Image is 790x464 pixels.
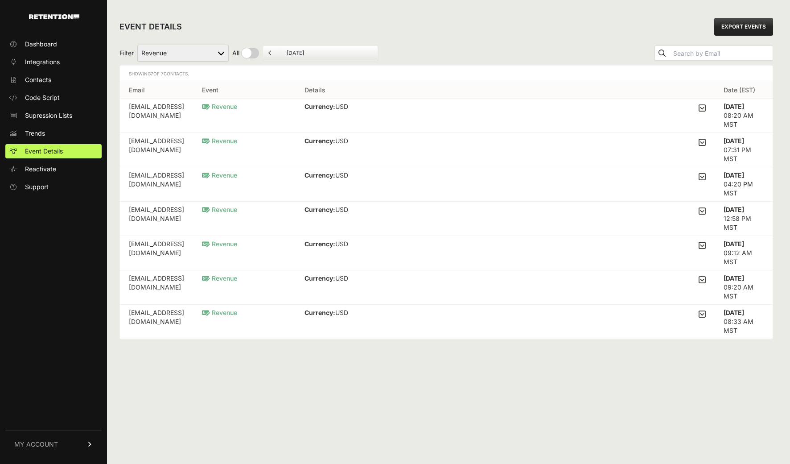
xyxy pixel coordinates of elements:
strong: [DATE] [724,274,744,282]
td: 04:20 PM MST [715,167,773,202]
strong: [DATE] [724,240,744,248]
span: MY ACCOUNT [14,440,58,449]
strong: Currency: [304,274,335,282]
p: USD [304,137,378,145]
span: Code Script [25,93,60,102]
th: Email [120,82,193,99]
a: Trends [5,126,102,141]
span: Revenue [202,309,237,316]
a: Reactivate [5,162,102,176]
p: USD [304,274,379,283]
span: Supression Lists [25,111,72,120]
th: Event [193,82,296,99]
p: USD [304,171,379,180]
span: Revenue [202,274,237,282]
strong: Currency: [304,171,335,179]
a: Integrations [5,55,102,69]
a: Contacts [5,73,102,87]
span: 7 [161,71,164,76]
span: 7 [151,71,153,76]
td: [EMAIL_ADDRESS][DOMAIN_NAME] [120,305,193,339]
td: [EMAIL_ADDRESS][DOMAIN_NAME] [120,202,193,236]
span: Support [25,182,49,191]
span: Revenue [202,137,237,145]
th: Date (EST) [715,82,773,99]
strong: [DATE] [724,206,744,213]
td: [EMAIL_ADDRESS][DOMAIN_NAME] [120,167,193,202]
span: Revenue [202,171,237,179]
strong: [DATE] [724,137,744,145]
p: USD [304,102,405,111]
img: Retention.com [29,14,79,19]
span: Dashboard [25,40,57,49]
span: Reactivate [25,165,56,174]
span: Revenue [202,240,237,248]
p: USD [304,308,381,317]
span: Contacts. [160,71,189,76]
a: Event Details [5,144,102,158]
strong: Currency: [304,206,335,213]
input: Search by Email [671,47,773,60]
a: Code Script [5,91,102,105]
select: Filter [137,45,229,62]
a: EXPORT EVENTS [714,18,773,36]
a: Supression Lists [5,108,102,123]
td: [EMAIL_ADDRESS][DOMAIN_NAME] [120,236,193,270]
span: Integrations [25,58,60,66]
td: 08:20 AM MST [715,99,773,133]
strong: [DATE] [724,103,744,110]
strong: Currency: [304,137,335,145]
p: USD [304,240,382,249]
a: MY ACCOUNT [5,431,102,458]
td: 09:12 AM MST [715,236,773,270]
a: Support [5,180,102,194]
p: USD [304,205,379,214]
h2: EVENT DETAILS [119,21,182,33]
th: Details [296,82,715,99]
strong: Currency: [304,309,335,316]
strong: [DATE] [724,309,744,316]
td: 07:31 PM MST [715,133,773,167]
span: Contacts [25,75,51,84]
span: Event Details [25,147,63,156]
strong: Currency: [304,103,335,110]
td: 09:20 AM MST [715,270,773,305]
span: Revenue [202,103,237,110]
strong: Currency: [304,240,335,248]
span: Filter [119,49,134,58]
a: Dashboard [5,37,102,51]
td: 12:58 PM MST [715,202,773,236]
td: [EMAIL_ADDRESS][DOMAIN_NAME] [120,133,193,167]
span: Trends [25,129,45,138]
td: [EMAIL_ADDRESS][DOMAIN_NAME] [120,270,193,305]
div: Showing of [129,69,189,78]
td: [EMAIL_ADDRESS][DOMAIN_NAME] [120,99,193,133]
td: 08:33 AM MST [715,305,773,339]
strong: [DATE] [724,171,744,179]
span: Revenue [202,206,237,213]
